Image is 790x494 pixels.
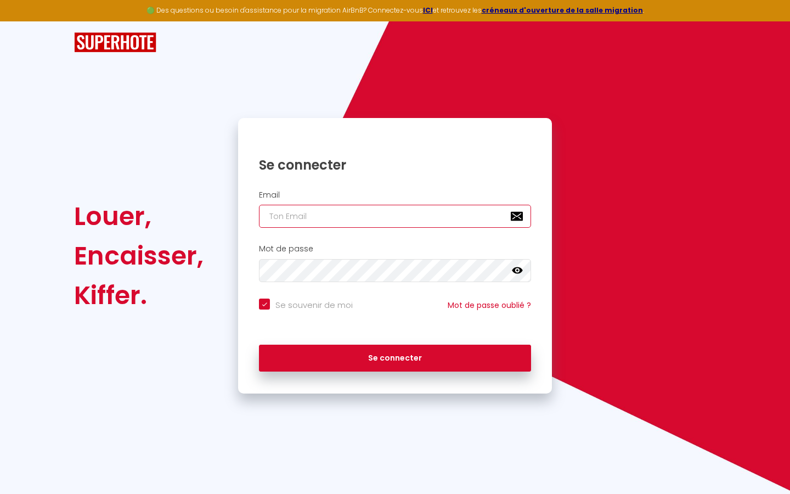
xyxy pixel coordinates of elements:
[74,32,156,53] img: SuperHote logo
[259,205,531,228] input: Ton Email
[259,244,531,254] h2: Mot de passe
[423,5,433,15] a: ICI
[259,156,531,173] h1: Se connecter
[9,4,42,37] button: Ouvrir le widget de chat LiveChat
[259,345,531,372] button: Se connecter
[74,236,204,276] div: Encaisser,
[259,190,531,200] h2: Email
[482,5,643,15] a: créneaux d'ouverture de la salle migration
[448,300,531,311] a: Mot de passe oublié ?
[74,197,204,236] div: Louer,
[74,276,204,315] div: Kiffer.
